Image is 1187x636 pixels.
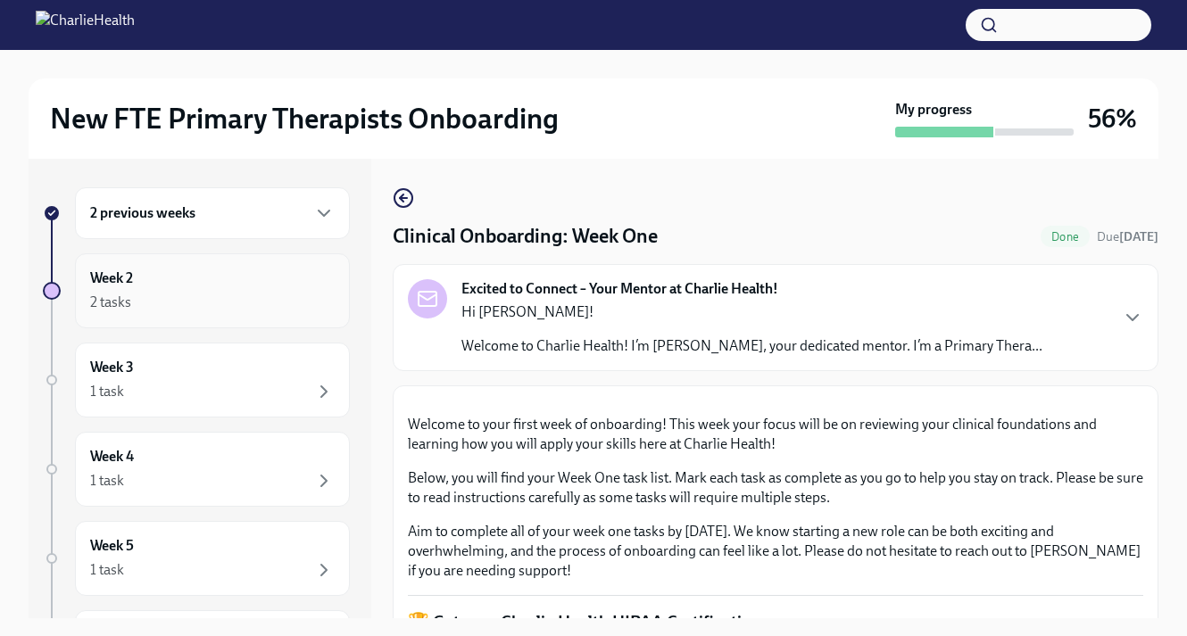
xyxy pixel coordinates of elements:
[90,471,124,491] div: 1 task
[408,522,1143,581] p: Aim to complete all of your week one tasks by [DATE]. We know starting a new role can be both exc...
[461,279,778,299] strong: Excited to Connect – Your Mentor at Charlie Health!
[90,293,131,312] div: 2 tasks
[393,223,658,250] h4: Clinical Onboarding: Week One
[408,415,1143,454] p: Welcome to your first week of onboarding! This week your focus will be on reviewing your clinical...
[90,447,134,467] h6: Week 4
[1041,230,1090,244] span: Done
[1097,229,1158,244] span: Due
[90,382,124,401] div: 1 task
[461,302,1042,322] p: Hi [PERSON_NAME]!
[36,11,135,39] img: CharlieHealth
[90,536,134,556] h6: Week 5
[1119,229,1158,244] strong: [DATE]
[43,521,350,596] a: Week 51 task
[43,432,350,507] a: Week 41 task
[75,187,350,239] div: 2 previous weeks
[461,336,1042,356] p: Welcome to Charlie Health! I’m [PERSON_NAME], your dedicated mentor. I’m a Primary Thera...
[408,468,1143,508] p: Below, you will find your Week One task list. Mark each task as complete as you go to help you st...
[90,358,134,377] h6: Week 3
[895,100,972,120] strong: My progress
[1097,228,1158,245] span: September 14th, 2025 10:00
[43,343,350,417] a: Week 31 task
[408,610,1143,633] p: 🏆 Get your Charlie Health HIPAA Certification
[43,253,350,328] a: Week 22 tasks
[50,101,559,136] h2: New FTE Primary Therapists Onboarding
[90,560,124,580] div: 1 task
[90,203,195,223] h6: 2 previous weeks
[1088,103,1137,135] h3: 56%
[90,268,133,288] h6: Week 2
